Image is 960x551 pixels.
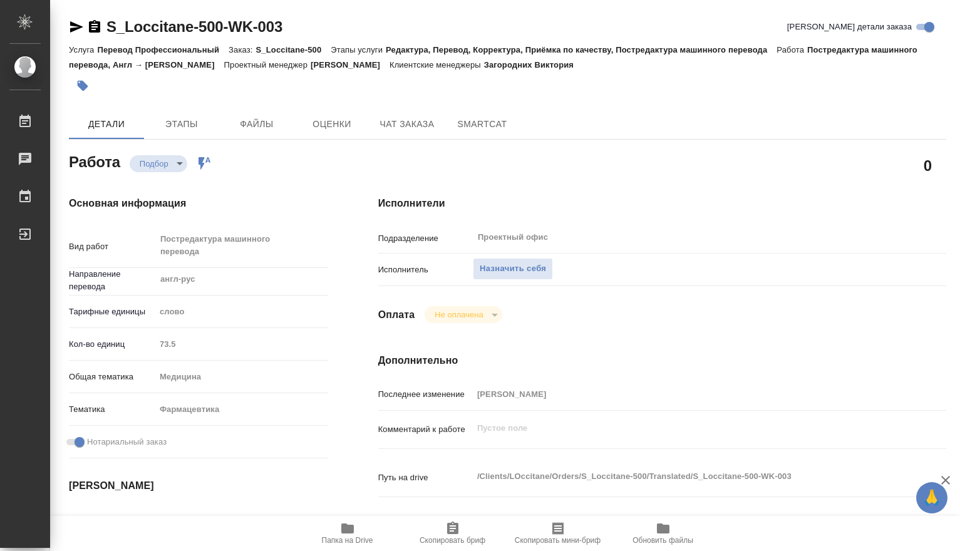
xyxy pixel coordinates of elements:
p: Общая тематика [69,371,155,383]
p: Услуга [69,45,97,54]
span: Детали [76,116,137,132]
h2: 0 [924,155,932,176]
p: Заказ: [229,45,255,54]
button: Скопировать мини-бриф [505,516,611,551]
p: Комментарий к работе [378,423,473,436]
span: 🙏 [921,485,942,511]
div: Фармацевтика [155,399,328,420]
p: Путь на drive [378,471,473,484]
p: Перевод Профессиональный [97,45,229,54]
h4: Исполнители [378,196,946,211]
button: Папка на Drive [295,516,400,551]
p: Вид работ [69,240,155,253]
span: Нотариальный заказ [87,436,167,448]
button: 🙏 [916,482,947,513]
button: Скопировать бриф [400,516,505,551]
p: Последнее изменение [378,388,473,401]
h2: Работа [69,150,120,172]
span: SmartCat [452,116,512,132]
textarea: /Clients/LOccitane/Orders/S_Loccitane-500/Translated/S_Loccitane-500-WK-003 [473,466,899,487]
p: S_Loccitane-500 [256,45,331,54]
div: Медицина [155,366,328,388]
h4: Основная информация [69,196,328,211]
p: Редактура, Перевод, Корректура, Приёмка по качеству, Постредактура машинного перевода [386,45,777,54]
span: Скопировать мини-бриф [515,536,601,545]
h4: Оплата [378,307,415,322]
p: Проектный менеджер [224,60,311,70]
p: Исполнитель [378,264,473,276]
span: Чат заказа [377,116,437,132]
span: Обновить файлы [632,536,693,545]
p: Работа [777,45,807,54]
p: Дата начала работ [69,513,155,526]
span: Файлы [227,116,287,132]
input: Пустое поле [155,510,265,528]
p: Направление перевода [69,268,155,293]
input: Пустое поле [473,385,899,403]
span: Скопировать бриф [420,536,485,545]
button: Скопировать ссылку для ЯМессенджера [69,19,84,34]
button: Не оплачена [431,309,487,320]
span: Папка на Drive [322,536,373,545]
p: Кол-во единиц [69,338,155,351]
p: Клиентские менеджеры [390,60,484,70]
p: Этапы услуги [331,45,386,54]
p: Тематика [69,403,155,416]
p: Подразделение [378,232,473,245]
span: Назначить себя [480,262,546,276]
span: Этапы [152,116,212,132]
button: Назначить себя [473,258,553,280]
input: Пустое поле [155,335,328,353]
div: слово [155,301,328,322]
button: Добавить тэг [69,72,96,100]
button: Обновить файлы [611,516,716,551]
span: [PERSON_NAME] детали заказа [787,21,912,33]
span: Оценки [302,116,362,132]
button: Подбор [136,158,172,169]
h4: Дополнительно [378,353,946,368]
div: Подбор [425,306,502,323]
p: [PERSON_NAME] [311,60,390,70]
p: Тарифные единицы [69,306,155,318]
a: S_Loccitane-500-WK-003 [106,18,282,35]
p: Загородних Виктория [484,60,583,70]
button: Скопировать ссылку [87,19,102,34]
h4: [PERSON_NAME] [69,478,328,493]
div: Подбор [130,155,187,172]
